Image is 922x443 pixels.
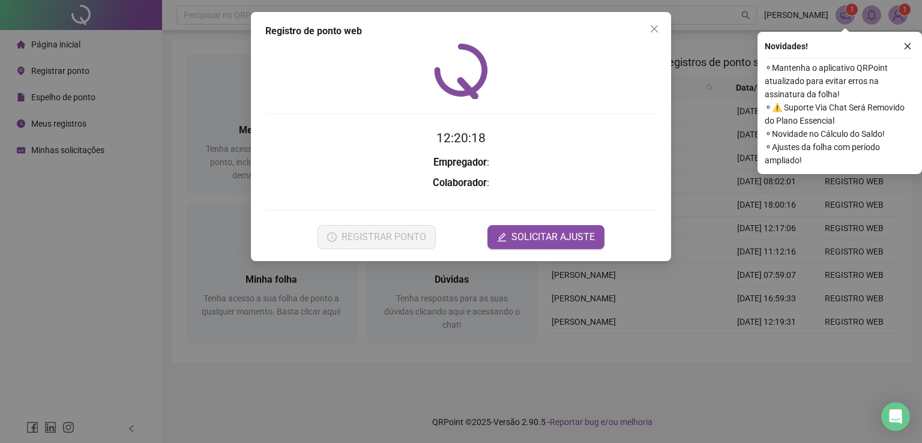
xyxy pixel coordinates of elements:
[881,402,910,431] div: Open Intercom Messenger
[765,101,915,127] span: ⚬ ⚠️ Suporte Via Chat Será Removido do Plano Essencial
[765,61,915,101] span: ⚬ Mantenha o aplicativo QRPoint atualizado para evitar erros na assinatura da folha!
[433,157,487,168] strong: Empregador
[765,40,808,53] span: Novidades !
[487,225,604,249] button: editSOLICITAR AJUSTE
[765,127,915,140] span: ⚬ Novidade no Cálculo do Saldo!
[645,19,664,38] button: Close
[436,131,486,145] time: 12:20:18
[903,42,912,50] span: close
[265,175,657,191] h3: :
[649,24,659,34] span: close
[434,43,488,99] img: QRPoint
[497,232,507,242] span: edit
[318,225,436,249] button: REGISTRAR PONTO
[511,230,595,244] span: SOLICITAR AJUSTE
[265,155,657,170] h3: :
[765,140,915,167] span: ⚬ Ajustes da folha com período ampliado!
[265,24,657,38] div: Registro de ponto web
[433,177,487,188] strong: Colaborador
